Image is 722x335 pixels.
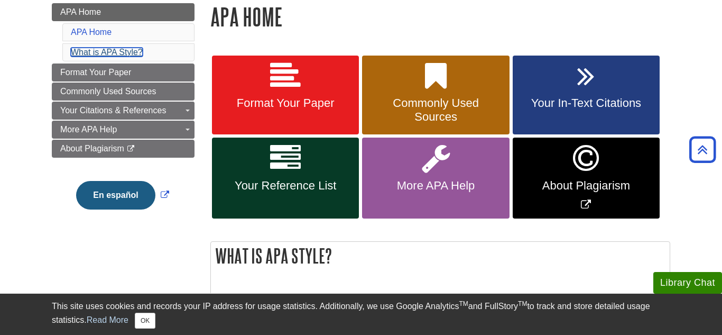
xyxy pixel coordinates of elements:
span: Commonly Used Sources [370,96,501,124]
a: Your Reference List [212,138,359,219]
a: Format Your Paper [212,56,359,135]
button: Library Chat [653,272,722,294]
a: Commonly Used Sources [362,56,509,135]
span: Your In-Text Citations [521,96,652,110]
h1: APA Home [210,3,670,30]
span: Format Your Paper [60,68,131,77]
span: Format Your Paper [220,96,351,110]
button: Close [135,313,155,329]
h2: What is APA Style? [211,242,670,270]
a: Commonly Used Sources [52,83,195,101]
a: Link opens in new window [73,191,171,200]
div: Guide Page Menu [52,3,195,228]
div: This site uses cookies and records your IP address for usage statistics. Additionally, we use Goo... [52,300,670,329]
span: APA Home [60,7,101,16]
i: This link opens in a new window [126,146,135,152]
a: Your Citations & References [52,102,195,120]
span: About Plagiarism [521,179,652,193]
span: Your Citations & References [60,106,166,115]
span: More APA Help [60,125,117,134]
a: Back to Top [686,142,719,157]
a: APA Home [52,3,195,21]
a: More APA Help [362,138,509,219]
a: Format Your Paper [52,64,195,82]
a: About Plagiarism [52,140,195,158]
a: Read More [87,315,128,324]
span: Your Reference List [220,179,351,193]
a: Your In-Text Citations [513,56,660,135]
sup: TM [459,300,468,307]
button: En español [76,181,155,210]
a: Link opens in new window [513,138,660,219]
sup: TM [518,300,527,307]
a: What is APA Style? [71,48,143,57]
span: More APA Help [370,179,501,193]
a: APA Home [71,28,112,37]
a: More APA Help [52,121,195,139]
span: About Plagiarism [60,144,124,153]
span: Commonly Used Sources [60,87,156,96]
